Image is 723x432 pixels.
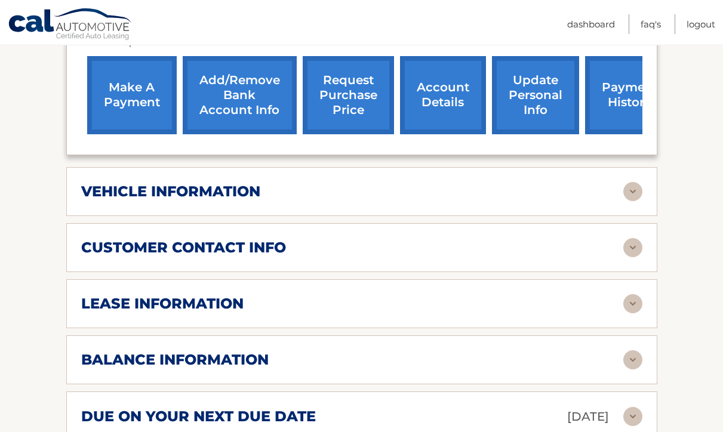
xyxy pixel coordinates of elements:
[687,14,715,34] a: Logout
[81,239,286,257] h2: customer contact info
[492,56,579,134] a: update personal info
[623,238,642,257] img: accordion-rest.svg
[567,14,615,34] a: Dashboard
[567,406,609,427] p: [DATE]
[81,183,260,200] h2: vehicle information
[81,408,316,425] h2: due on your next due date
[400,56,486,134] a: account details
[81,351,269,369] h2: balance information
[81,295,244,313] h2: lease information
[585,56,675,134] a: payment history
[8,8,133,42] a: Cal Automotive
[623,182,642,201] img: accordion-rest.svg
[623,294,642,313] img: accordion-rest.svg
[623,350,642,369] img: accordion-rest.svg
[87,56,177,134] a: make a payment
[303,56,394,134] a: request purchase price
[183,56,297,134] a: Add/Remove bank account info
[641,14,661,34] a: FAQ's
[623,407,642,426] img: accordion-rest.svg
